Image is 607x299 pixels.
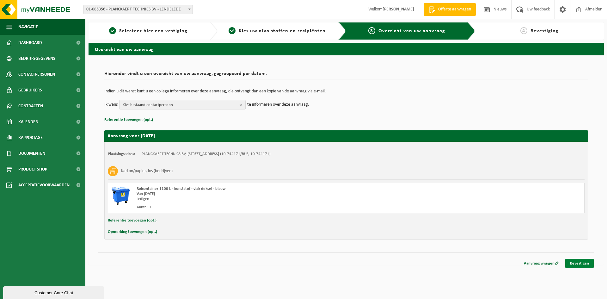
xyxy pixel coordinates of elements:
[121,166,173,176] h3: Karton/papier, los (bedrijven)
[92,27,205,35] a: 1Selecteer hier een vestiging
[83,5,193,14] span: 01-085356 - PLANCKAERT TECHNICS BV - LENDELEDE
[239,28,326,34] span: Kies uw afvalstoffen en recipiënten
[104,116,153,124] button: Referentie toevoegen (opt.)
[104,71,588,80] h2: Hieronder vindt u een overzicht van uw aanvraag, gegroepeerd per datum.
[104,100,118,109] p: Ik wens
[520,27,527,34] span: 4
[378,28,445,34] span: Overzicht van uw aanvraag
[18,98,43,114] span: Contracten
[137,187,226,191] span: Rolcontainer 1100 L - kunststof - vlak deksel - blauw
[18,161,47,177] span: Product Shop
[109,27,116,34] span: 1
[383,7,414,12] strong: [PERSON_NAME]
[437,6,473,13] span: Offerte aanvragen
[18,177,70,193] span: Acceptatievoorwaarden
[18,82,42,98] span: Gebruikers
[530,28,559,34] span: Bevestiging
[123,100,237,110] span: Kies bestaand contactpersoon
[424,3,476,16] a: Offerte aanvragen
[247,100,309,109] p: te informeren over deze aanvraag.
[108,152,135,156] strong: Plaatsingsadres:
[108,228,157,236] button: Opmerking toevoegen (opt.)
[119,100,246,109] button: Kies bestaand contactpersoon
[18,66,55,82] span: Contactpersonen
[84,5,193,14] span: 01-085356 - PLANCKAERT TECHNICS BV - LENDELEDE
[18,19,38,35] span: Navigatie
[142,152,271,157] td: PLANCKAERT TECHNICS BV, [STREET_ADDRESS] (10-744171/BUS, 10-744171)
[111,186,130,205] img: WB-1100-HPE-BE-01.png
[18,35,42,51] span: Dashboard
[221,27,334,35] a: 2Kies uw afvalstoffen en recipiënten
[107,134,155,139] strong: Aanvraag voor [DATE]
[137,205,371,210] div: Aantal: 1
[137,196,371,202] div: Ledigen
[368,27,375,34] span: 3
[89,43,604,55] h2: Overzicht van uw aanvraag
[137,192,155,196] strong: Van [DATE]
[119,28,187,34] span: Selecteer hier een vestiging
[18,51,55,66] span: Bedrijfsgegevens
[3,285,106,299] iframe: chat widget
[519,259,563,268] a: Aanvraag wijzigen
[229,27,236,34] span: 2
[565,259,594,268] a: Bevestigen
[108,216,156,225] button: Referentie toevoegen (opt.)
[104,89,588,94] p: Indien u dit wenst kunt u een collega informeren over deze aanvraag, die ontvangt dan een kopie v...
[18,130,43,146] span: Rapportage
[18,114,38,130] span: Kalender
[18,146,45,161] span: Documenten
